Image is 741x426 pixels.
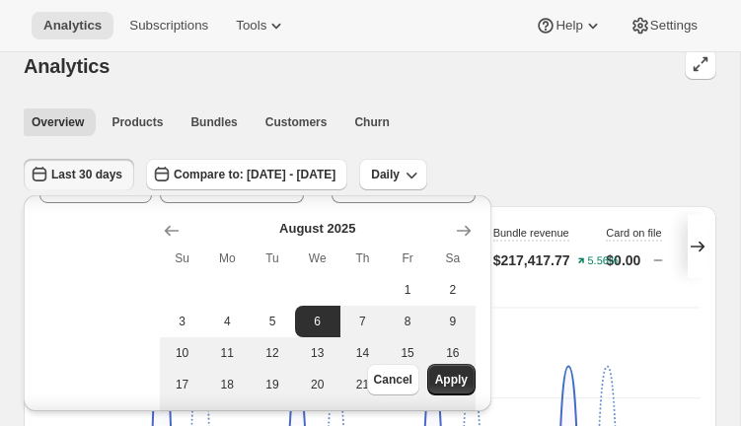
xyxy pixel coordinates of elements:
span: 16 [438,345,468,361]
th: Monday [204,243,250,274]
th: Saturday [430,243,476,274]
button: Tools [224,12,298,39]
span: Tu [258,250,287,266]
span: Overview [32,114,84,130]
button: Tuesday August 19 2025 [250,369,295,400]
span: Cancel [374,372,412,388]
span: Tools [236,18,266,34]
button: Tuesday August 12 2025 [250,337,295,369]
span: Customers [265,114,328,130]
span: 10 [168,345,197,361]
button: Monday August 4 2025 [204,306,250,337]
span: 8 [393,314,422,329]
button: Wednesday August 20 2025 [295,369,340,400]
span: 28 [348,408,378,424]
button: Thursday August 14 2025 [340,337,386,369]
button: Thursday August 7 2025 [340,306,386,337]
span: 3 [168,314,197,329]
span: Mo [212,250,242,266]
span: 1 [393,282,422,298]
span: We [303,250,333,266]
span: Compare to: [DATE] - [DATE] [174,167,335,182]
span: 25 [212,408,242,424]
button: Friday August 1 2025 [385,274,430,306]
span: Analytics [24,55,110,77]
button: Compare to: [DATE] - [DATE] [146,159,347,190]
button: Last 30 days [24,159,134,190]
span: 9 [438,314,468,329]
span: Help [556,18,582,34]
span: 26 [258,408,287,424]
span: 12 [258,345,287,361]
span: 11 [212,345,242,361]
button: Daily [359,159,427,190]
span: 5 [258,314,287,329]
button: Cancel [367,364,419,395]
button: Saturday August 16 2025 [430,337,476,369]
span: 13 [303,345,333,361]
span: Apply [435,372,468,388]
text: 5.56% [587,255,618,267]
span: Churn [354,114,389,130]
span: 6 [303,314,333,329]
span: Products [111,114,163,130]
button: Thursday August 21 2025 [340,369,386,400]
span: 19 [258,377,287,392]
span: Fr [393,250,422,266]
span: Bundles [190,114,237,130]
span: 14 [348,345,378,361]
p: $217,417.77 [493,250,570,270]
button: Wednesday August 13 2025 [295,337,340,369]
span: Bundle revenue [493,227,569,239]
span: 27 [303,408,333,424]
button: Saturday August 9 2025 [430,306,476,337]
th: Thursday [340,243,386,274]
button: Help [524,12,614,39]
span: Analytics [43,18,102,34]
span: 21 [348,377,378,392]
span: 4 [212,314,242,329]
button: Friday August 8 2025 [385,306,430,337]
button: Tuesday August 5 2025 [250,306,295,337]
span: 20 [303,377,333,392]
button: Monday August 18 2025 [204,369,250,400]
span: Sa [438,250,468,266]
button: Subscriptions [117,12,220,39]
th: Wednesday [295,243,340,274]
button: Sunday August 10 2025 [160,337,205,369]
th: Friday [385,243,430,274]
span: Th [348,250,378,266]
span: Daily [371,167,400,182]
p: $0.00 [606,250,640,270]
button: Show next month, September 2025 [448,215,480,247]
button: Sunday August 3 2025 [160,306,205,337]
span: 2 [438,282,468,298]
span: Subscriptions [129,18,208,34]
span: 18 [212,377,242,392]
button: Analytics [32,12,113,39]
span: 17 [168,377,197,392]
span: 15 [393,345,422,361]
span: Card on file [606,227,661,239]
button: Monday August 11 2025 [204,337,250,369]
button: Settings [619,12,709,39]
button: Show previous month, July 2025 [156,215,187,247]
button: Apply [427,364,476,395]
th: Sunday [160,243,205,274]
span: Settings [650,18,698,34]
th: Tuesday [250,243,295,274]
span: 24 [168,408,197,424]
button: Saturday August 2 2025 [430,274,476,306]
button: Sunday August 17 2025 [160,369,205,400]
span: 7 [348,314,378,329]
button: Friday August 15 2025 [385,337,430,369]
span: Su [168,250,197,266]
button: Start of range Wednesday August 6 2025 [295,306,340,337]
span: Last 30 days [51,167,122,182]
